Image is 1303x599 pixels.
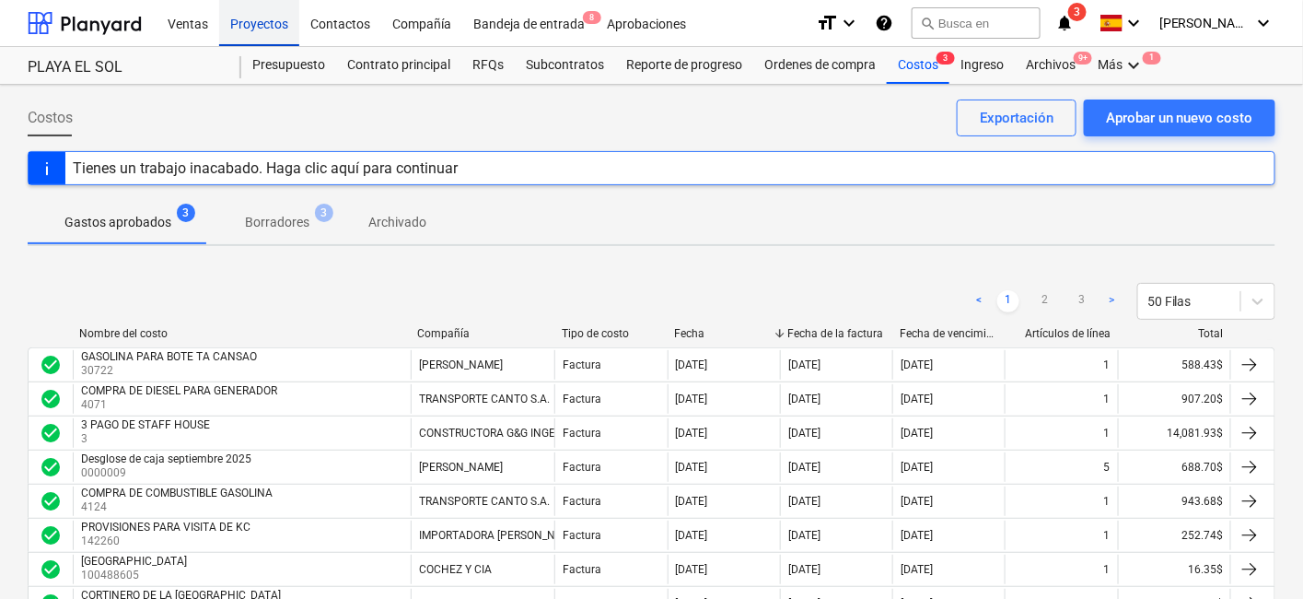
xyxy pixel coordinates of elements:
div: La factura fue aprobada [40,558,62,581]
a: Costos3 [887,47,949,84]
div: 907.20$ [1118,384,1230,414]
span: 8 [583,11,601,24]
p: 142260 [81,534,254,549]
div: Más [1087,47,1156,84]
div: Fecha [675,327,773,340]
div: [DATE] [788,529,820,542]
div: 1 [1104,358,1111,371]
a: Contrato principal [336,47,461,84]
div: Fecha de la factura [787,327,885,340]
div: [DATE] [788,393,820,405]
div: 1 [1104,495,1111,508]
i: keyboard_arrow_down [1123,12,1145,34]
div: [DATE] [676,358,708,371]
div: COMPRA DE DIESEL PARA GENERADOR [81,384,277,397]
span: 1 [1143,52,1161,65]
span: 9+ [1074,52,1092,65]
p: Gastos aprobados [64,213,171,232]
p: 30722 [81,363,261,379]
div: [DATE] [676,495,708,508]
div: Factura [563,529,601,542]
div: La factura fue aprobada [40,524,62,546]
div: Costos [887,47,949,84]
a: Ordenes de compra [753,47,887,84]
div: La factura fue aprobada [40,422,62,444]
span: check_circle [40,490,62,512]
span: Costos [28,107,73,129]
a: RFQs [461,47,515,84]
span: [PERSON_NAME] [1159,16,1251,30]
div: PLAYA EL SOL [28,58,219,77]
span: check_circle [40,524,62,546]
div: [DATE] [676,563,708,576]
span: 3 [177,204,195,222]
div: [DATE] [788,495,820,508]
span: check_circle [40,456,62,478]
div: [GEOGRAPHIC_DATA] [81,555,187,568]
div: [PERSON_NAME] [419,461,503,474]
span: 3 [315,204,333,222]
button: Busca en [912,7,1041,39]
p: Archivado [368,213,426,232]
span: check_circle [40,558,62,581]
div: TRANSPORTE CANTO S.A. [419,393,550,405]
div: [DATE] [676,393,708,405]
p: 100488605 [81,568,191,583]
div: [DATE] [901,461,933,474]
p: 4124 [81,499,276,515]
div: Factura [563,495,601,508]
div: 943.68$ [1118,487,1230,516]
div: Subcontratos [515,47,615,84]
i: keyboard_arrow_down [838,12,860,34]
div: Factura [563,427,601,440]
span: check_circle [40,422,62,444]
div: 5 [1104,461,1111,474]
div: GASOLINA PARA BOTE TA CANSAO [81,350,257,363]
div: COMPRA DE COMBUSTIBLE GASOLINA [81,487,273,499]
div: La factura fue aprobada [40,490,62,512]
a: Next page [1100,290,1123,312]
a: Page 3 [1071,290,1093,312]
span: 3 [1068,3,1087,21]
div: Total [1126,327,1224,340]
div: [DATE] [901,563,933,576]
div: [DATE] [901,529,933,542]
div: [DATE] [901,393,933,405]
div: COCHEZ Y CIA [419,563,492,576]
span: search [920,16,935,30]
p: 3 [81,431,214,447]
div: Reporte de progreso [615,47,753,84]
i: Base de conocimientos [875,12,893,34]
p: 4071 [81,397,281,413]
div: Tipo de costo [562,327,659,340]
div: [DATE] [788,461,820,474]
div: 1 [1104,563,1111,576]
div: [DATE] [788,358,820,371]
div: 16.35$ [1118,555,1230,584]
div: Tienes un trabajo inacabado. Haga clic aquí para continuar [73,159,458,177]
i: keyboard_arrow_down [1253,12,1275,34]
div: 1 [1104,393,1111,405]
div: CONSTRUCTORA G&G INGENIEROS, S.A., [419,427,619,440]
div: Artículos de línea [1013,327,1111,340]
div: 3 PAGO DE STAFF HOUSE [81,418,210,431]
div: Factura [563,461,601,474]
span: check_circle [40,354,62,376]
i: keyboard_arrow_down [1123,54,1145,76]
div: Factura [563,393,601,405]
div: Presupuesto [241,47,336,84]
div: 1 [1104,529,1111,542]
div: [DATE] [901,427,933,440]
div: Exportación [980,106,1053,130]
div: Compañía [417,327,547,340]
div: IMPORTADORA [PERSON_NAME] [419,529,581,542]
div: Ingreso [949,47,1015,84]
div: Archivos [1015,47,1087,84]
div: La factura fue aprobada [40,456,62,478]
p: 0000009 [81,465,255,481]
div: [DATE] [788,563,820,576]
div: 252.74$ [1118,521,1230,550]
